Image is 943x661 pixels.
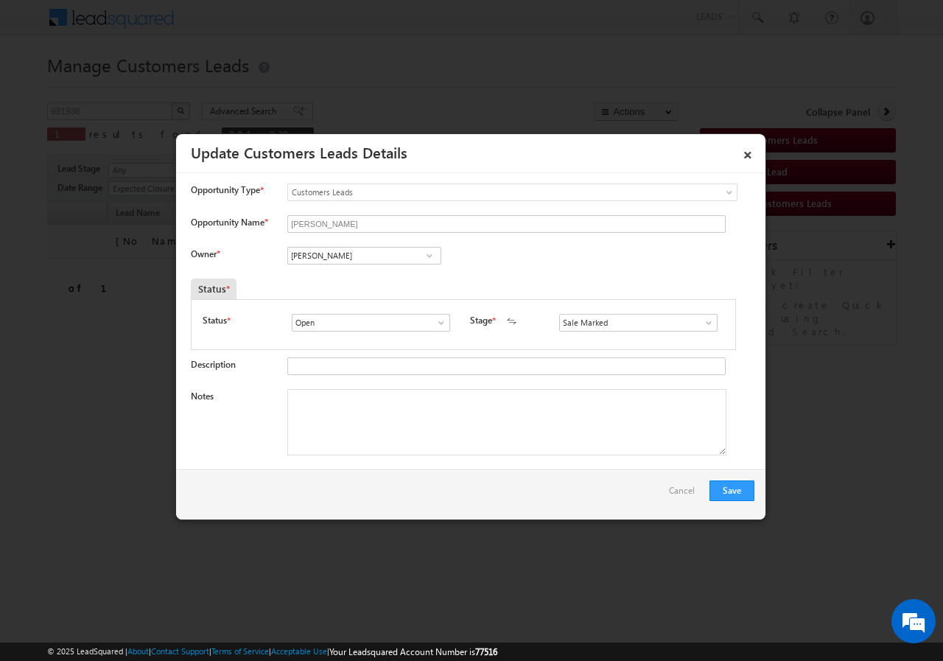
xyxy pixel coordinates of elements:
[287,183,737,201] a: Customers Leads
[287,247,441,265] input: Type to Search
[203,314,227,327] label: Status
[709,480,754,501] button: Save
[191,248,220,259] label: Owner
[271,646,327,656] a: Acceptable Use
[127,646,149,656] a: About
[288,186,677,199] span: Customers Leads
[25,77,62,97] img: d_60004797649_company_0_60004797649
[475,646,497,657] span: 77516
[191,217,267,228] label: Opportunity Name
[559,314,718,332] input: Type to Search
[211,646,269,656] a: Terms of Service
[191,141,407,162] a: Update Customers Leads Details
[669,480,702,508] a: Cancel
[19,136,269,441] textarea: Type your message and hit 'Enter'
[191,183,260,197] span: Opportunity Type
[151,646,209,656] a: Contact Support
[428,315,446,330] a: Show All Items
[735,139,760,165] a: ×
[292,314,450,332] input: Type to Search
[695,315,714,330] a: Show All Items
[420,248,438,263] a: Show All Items
[191,391,214,402] label: Notes
[191,279,236,299] div: Status
[200,454,267,474] em: Start Chat
[77,77,248,97] div: Chat with us now
[242,7,277,43] div: Minimize live chat window
[329,646,497,657] span: Your Leadsquared Account Number is
[47,645,497,659] span: © 2025 LeadSquared | | | | |
[470,314,492,327] label: Stage
[191,359,236,370] label: Description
